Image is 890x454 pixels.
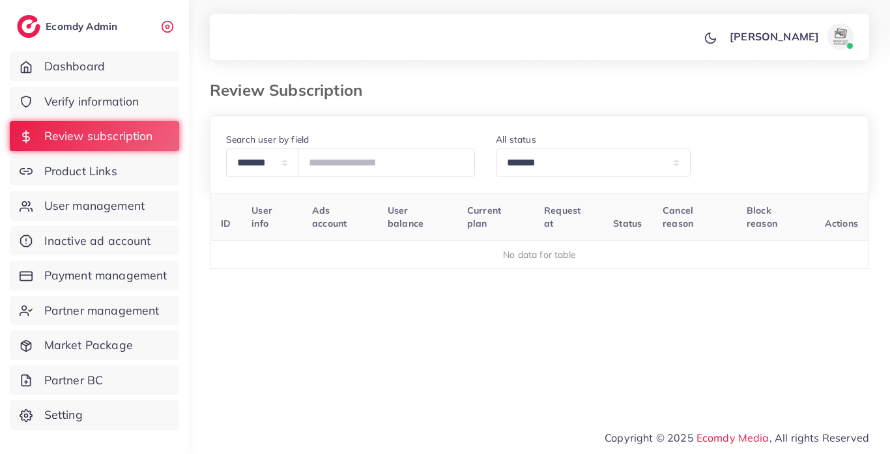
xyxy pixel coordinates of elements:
[10,121,179,151] a: Review subscription
[44,197,145,214] span: User management
[544,205,581,229] span: Request at
[10,87,179,117] a: Verify information
[210,81,373,100] h3: Review Subscription
[467,205,501,229] span: Current plan
[730,29,819,44] p: [PERSON_NAME]
[663,205,693,229] span: Cancel reason
[10,330,179,360] a: Market Package
[10,296,179,326] a: Partner management
[10,156,179,186] a: Product Links
[17,15,121,38] a: logoEcomdy Admin
[10,191,179,221] a: User management
[44,128,153,145] span: Review subscription
[44,337,133,354] span: Market Package
[44,406,83,423] span: Setting
[613,218,642,229] span: Status
[46,20,121,33] h2: Ecomdy Admin
[10,365,179,395] a: Partner BC
[769,430,869,446] span: , All rights Reserved
[226,133,309,146] label: Search user by field
[44,233,151,249] span: Inactive ad account
[44,58,105,75] span: Dashboard
[10,51,179,81] a: Dashboard
[10,226,179,256] a: Inactive ad account
[827,23,854,50] img: avatar
[10,261,179,291] a: Payment management
[312,205,347,229] span: Ads account
[251,205,272,229] span: User info
[218,248,862,261] div: No data for table
[388,205,423,229] span: User balance
[44,372,104,389] span: Partner BC
[44,93,139,110] span: Verify information
[17,15,40,38] img: logo
[221,218,231,229] span: ID
[10,400,179,430] a: Setting
[44,267,167,284] span: Payment management
[496,133,536,146] label: All status
[44,302,160,319] span: Partner management
[825,218,858,229] span: Actions
[723,23,859,50] a: [PERSON_NAME]avatar
[696,431,769,444] a: Ecomdy Media
[44,163,117,180] span: Product Links
[747,205,777,229] span: Block reason
[605,430,869,446] span: Copyright © 2025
